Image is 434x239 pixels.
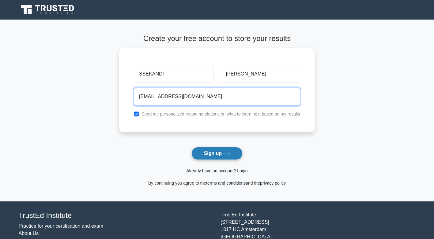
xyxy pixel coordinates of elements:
a: privacy policy [260,181,286,186]
input: First name [134,65,213,83]
h4: TrustEd Institute [19,211,213,220]
a: Practice for your certification and exam [19,223,104,229]
a: About Us [19,231,39,236]
h4: Create your free account to store your results [119,34,315,43]
a: terms and conditions [206,181,246,186]
a: Already have an account? Login [186,168,247,173]
button: Sign up [191,147,243,160]
input: Email [134,88,300,105]
div: By continuing you agree to the and the [115,179,319,187]
label: Send me personalized recommendations on what to learn next based on my results [142,112,300,116]
input: Last name [221,65,300,83]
